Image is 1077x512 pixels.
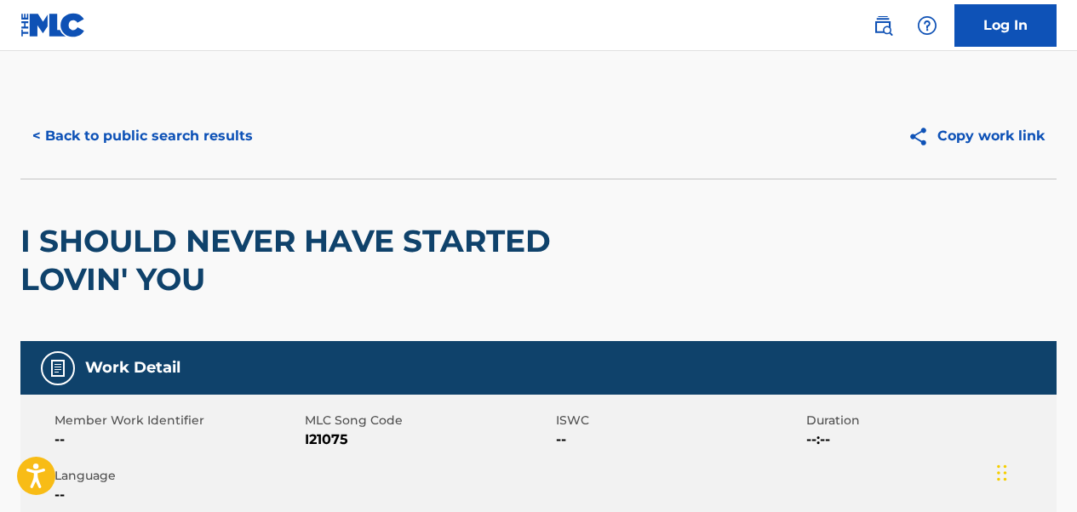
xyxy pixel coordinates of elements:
[917,15,937,36] img: help
[873,15,893,36] img: search
[54,467,301,485] span: Language
[20,222,642,299] h2: I SHOULD NEVER HAVE STARTED LOVIN' YOU
[556,430,802,450] span: --
[54,412,301,430] span: Member Work Identifier
[910,9,944,43] div: Help
[20,13,86,37] img: MLC Logo
[54,485,301,505] span: --
[954,4,1057,47] a: Log In
[866,9,900,43] a: Public Search
[85,358,180,378] h5: Work Detail
[305,430,551,450] span: I21075
[806,412,1052,430] span: Duration
[20,115,265,157] button: < Back to public search results
[305,412,551,430] span: MLC Song Code
[48,358,68,378] img: Work Detail
[992,430,1077,512] iframe: Chat Widget
[556,412,802,430] span: ISWC
[908,126,937,147] img: Copy work link
[997,447,1007,498] div: Drag
[896,115,1057,157] button: Copy work link
[54,430,301,450] span: --
[806,430,1052,450] span: --:--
